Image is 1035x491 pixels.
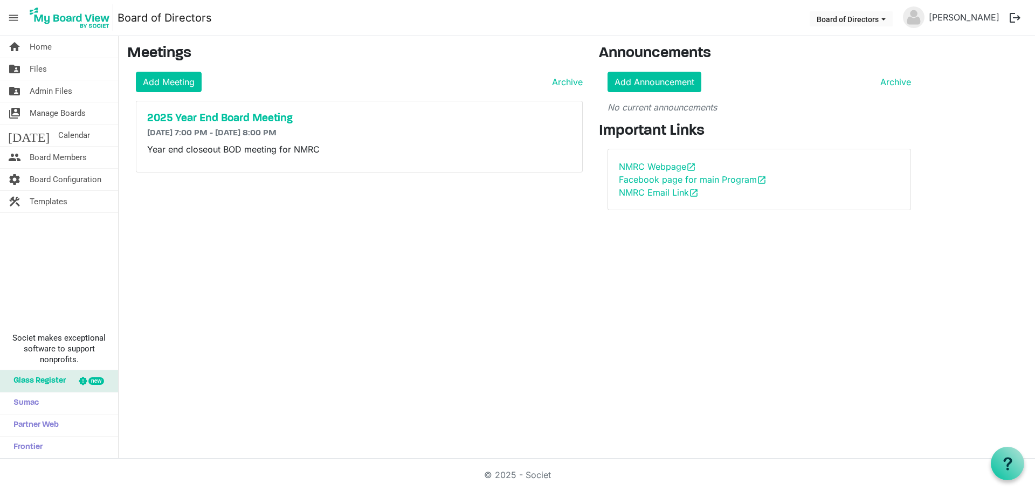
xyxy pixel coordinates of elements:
[147,112,571,125] a: 2025 Year End Board Meeting
[689,188,699,198] span: open_in_new
[118,7,212,29] a: Board of Directors
[1004,6,1026,29] button: logout
[876,75,911,88] a: Archive
[8,392,39,414] span: Sumac
[127,45,583,63] h3: Meetings
[147,143,571,156] p: Year end closeout BOD meeting for NMRC
[8,58,21,80] span: folder_shared
[619,187,699,198] a: NMRC Email Linkopen_in_new
[686,162,696,172] span: open_in_new
[8,125,50,146] span: [DATE]
[810,11,893,26] button: Board of Directors dropdownbutton
[608,72,701,92] a: Add Announcement
[619,161,696,172] a: NMRC Webpageopen_in_new
[8,414,59,436] span: Partner Web
[136,72,202,92] a: Add Meeting
[8,370,66,392] span: Glass Register
[548,75,583,88] a: Archive
[903,6,924,28] img: no-profile-picture.svg
[30,191,67,212] span: Templates
[599,122,920,141] h3: Important Links
[147,128,571,139] h6: [DATE] 7:00 PM - [DATE] 8:00 PM
[30,147,87,168] span: Board Members
[8,169,21,190] span: settings
[30,80,72,102] span: Admin Files
[30,58,47,80] span: Files
[8,102,21,124] span: switch_account
[30,36,52,58] span: Home
[3,8,24,28] span: menu
[58,125,90,146] span: Calendar
[8,147,21,168] span: people
[924,6,1004,28] a: [PERSON_NAME]
[619,174,767,185] a: Facebook page for main Programopen_in_new
[8,437,43,458] span: Frontier
[599,45,920,63] h3: Announcements
[8,80,21,102] span: folder_shared
[30,102,86,124] span: Manage Boards
[88,377,104,385] div: new
[8,191,21,212] span: construction
[26,4,113,31] img: My Board View Logo
[757,175,767,185] span: open_in_new
[30,169,101,190] span: Board Configuration
[26,4,118,31] a: My Board View Logo
[608,101,911,114] p: No current announcements
[8,36,21,58] span: home
[5,333,113,365] span: Societ makes exceptional software to support nonprofits.
[484,469,551,480] a: © 2025 - Societ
